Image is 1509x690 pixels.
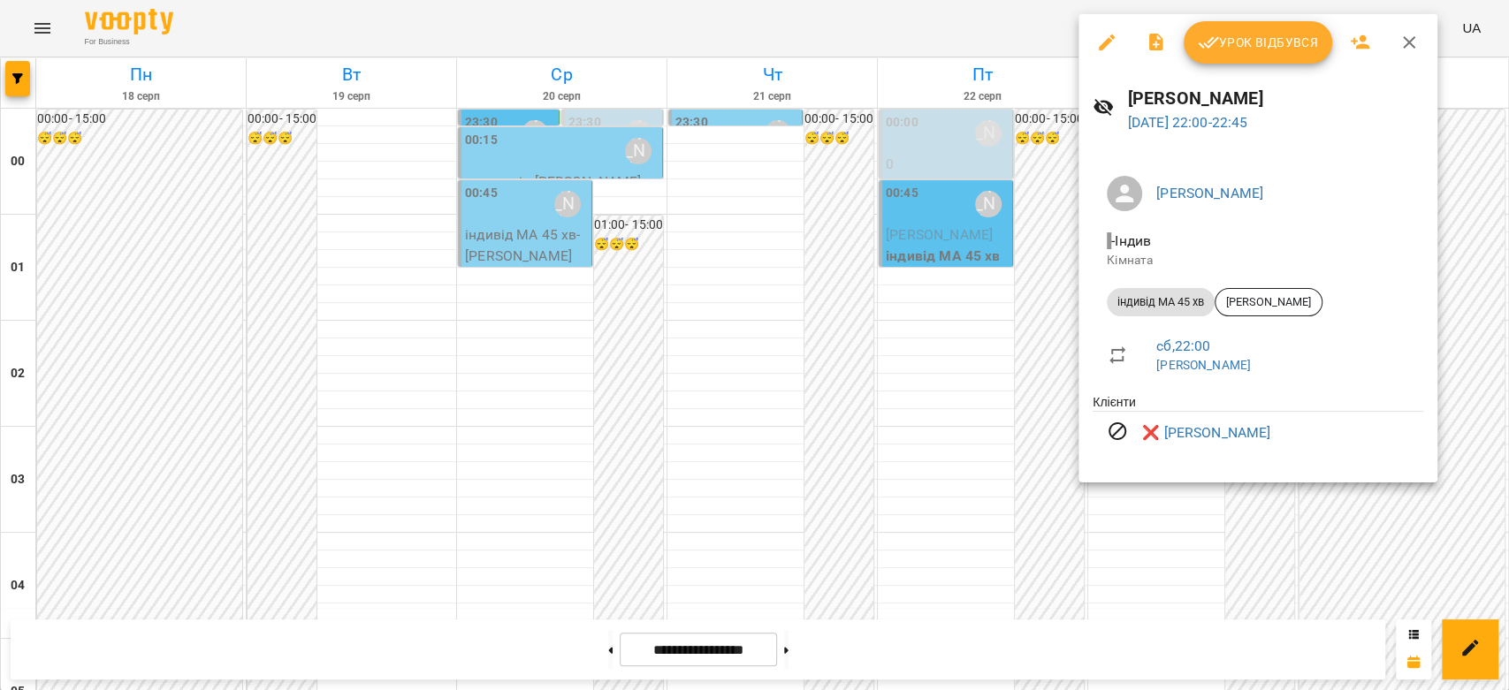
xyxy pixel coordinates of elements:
[1184,21,1332,64] button: Урок відбувся
[1215,288,1322,316] div: [PERSON_NAME]
[1216,294,1322,310] span: [PERSON_NAME]
[1128,85,1423,112] h6: [PERSON_NAME]
[1156,337,1210,354] a: сб , 22:00
[1156,185,1263,201] a: [PERSON_NAME]
[1198,32,1318,53] span: Урок відбувся
[1128,114,1248,131] a: [DATE] 22:00-22:45
[1156,358,1251,372] a: [PERSON_NAME]
[1107,252,1409,269] p: Кімната
[1107,294,1215,310] span: індивід МА 45 хв
[1107,421,1128,442] svg: Візит скасовано
[1107,232,1155,249] span: - Індив
[1093,393,1423,461] ul: Клієнти
[1142,422,1270,444] a: ❌ [PERSON_NAME]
